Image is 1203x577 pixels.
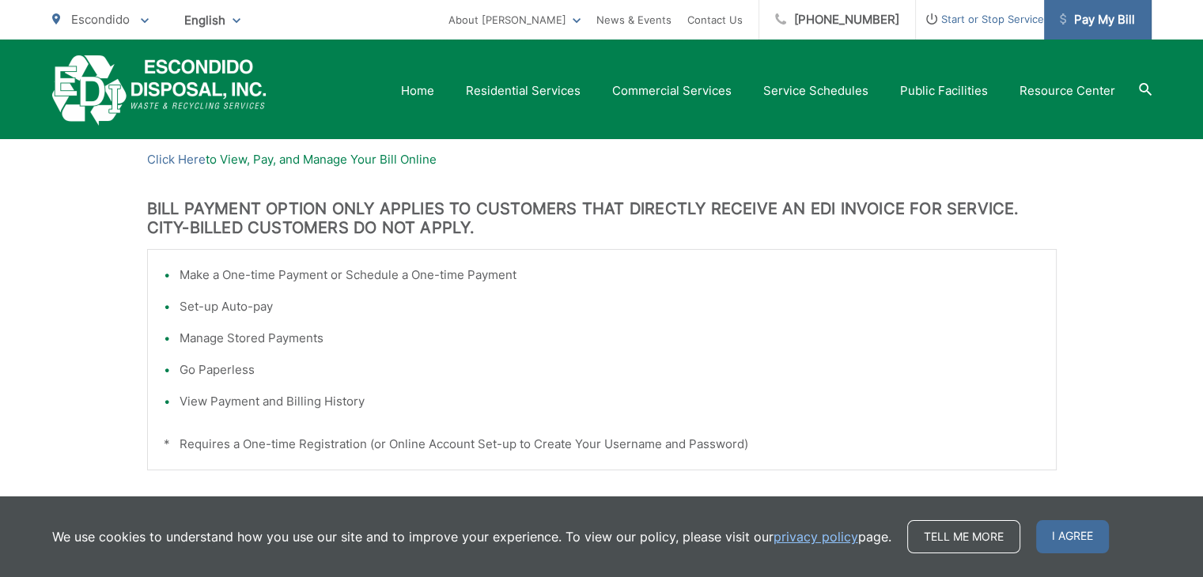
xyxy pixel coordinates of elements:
[180,297,1040,316] li: Set-up Auto-pay
[180,266,1040,285] li: Make a One-time Payment or Schedule a One-time Payment
[147,150,1057,169] p: to View, Pay, and Manage Your Bill Online
[52,55,267,126] a: EDCD logo. Return to the homepage.
[401,81,434,100] a: Home
[900,81,988,100] a: Public Facilities
[180,392,1040,411] li: View Payment and Billing History
[1060,10,1135,29] span: Pay My Bill
[52,527,891,546] p: We use cookies to understand how you use our site and to improve your experience. To view our pol...
[612,81,732,100] a: Commercial Services
[71,12,130,27] span: Escondido
[466,81,581,100] a: Residential Services
[448,10,581,29] a: About [PERSON_NAME]
[1020,81,1115,100] a: Resource Center
[147,150,206,169] a: Click Here
[172,6,252,34] span: English
[180,329,1040,348] li: Manage Stored Payments
[596,10,671,29] a: News & Events
[147,199,1057,237] h3: BILL PAYMENT OPTION ONLY APPLIES TO CUSTOMERS THAT DIRECTLY RECEIVE AN EDI INVOICE FOR SERVICE. C...
[164,435,1040,454] p: * Requires a One-time Registration (or Online Account Set-up to Create Your Username and Password)
[774,527,858,546] a: privacy policy
[763,81,868,100] a: Service Schedules
[180,360,1040,379] li: Go Paperless
[687,10,743,29] a: Contact Us
[283,494,1057,518] p: - OR -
